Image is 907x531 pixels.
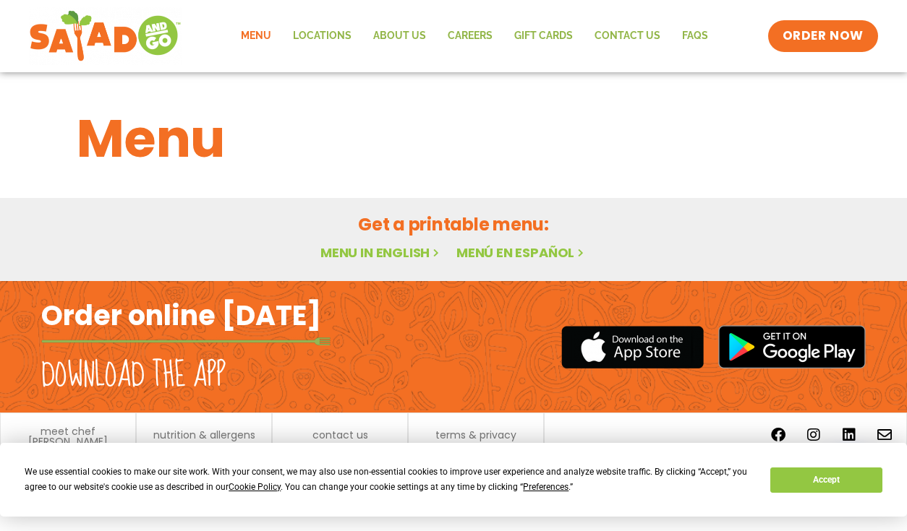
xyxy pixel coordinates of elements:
span: Cookie Policy [229,482,281,492]
a: contact us [312,430,368,440]
img: google_play [718,325,866,368]
img: new-SAG-logo-768×292 [29,7,182,65]
a: Contact Us [584,20,671,53]
a: Menu [230,20,282,53]
a: Menú en español [456,243,587,262]
img: appstore [561,324,704,371]
div: We use essential cookies to make our site work. With your consent, we may also use non-essential ... [25,465,753,495]
h1: Menu [77,100,830,178]
a: GIFT CARDS [503,20,584,53]
h2: Order online [DATE] [41,298,321,333]
span: Preferences [523,482,569,492]
nav: Menu [230,20,719,53]
a: FAQs [671,20,719,53]
button: Accept [770,467,882,493]
a: Menu in English [320,243,442,262]
a: Locations [282,20,362,53]
a: meet chef [PERSON_NAME] [8,426,128,446]
a: Careers [437,20,503,53]
a: terms & privacy [435,430,516,440]
a: About Us [362,20,437,53]
h2: Get a printable menu: [77,212,830,237]
a: ORDER NOW [768,20,878,52]
span: ORDER NOW [783,27,864,45]
h2: Download the app [41,355,226,396]
img: fork [41,337,331,345]
a: nutrition & allergens [153,430,255,440]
